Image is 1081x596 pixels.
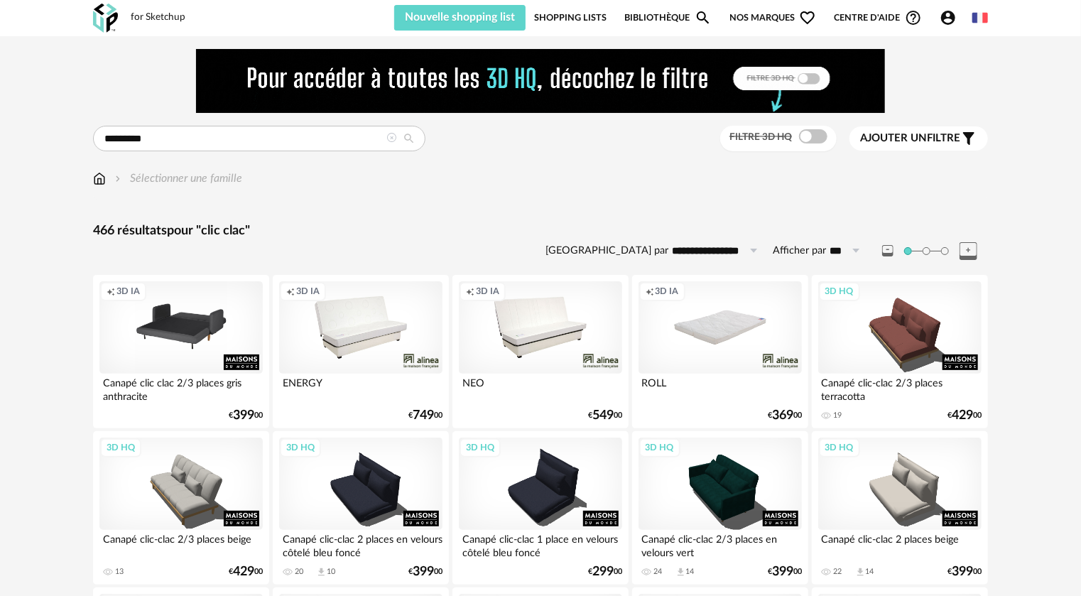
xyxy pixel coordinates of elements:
[286,286,295,297] span: Creation icon
[818,374,982,402] div: Canapé clic-clac 2/3 places terracotta
[819,438,860,457] div: 3D HQ
[296,286,320,297] span: 3D IA
[947,567,982,577] div: € 00
[860,133,927,143] span: Ajouter un
[316,567,327,578] span: Download icon
[405,11,515,23] span: Nouvelle shopping list
[327,567,335,577] div: 10
[459,530,622,558] div: Canapé clic-clac 1 place en velours côtelé bleu foncé
[112,170,242,187] div: Sélectionner une famille
[93,275,269,428] a: Creation icon 3D IA Canapé clic clac 2/3 places gris anthracite €39900
[460,438,501,457] div: 3D HQ
[107,286,115,297] span: Creation icon
[625,5,712,31] a: BibliothèqueMagnify icon
[452,431,629,585] a: 3D HQ Canapé clic-clac 1 place en velours côtelé bleu foncé €29900
[408,411,442,421] div: € 00
[639,374,802,402] div: ROLL
[860,131,960,146] span: filtre
[632,431,808,585] a: 3D HQ Canapé clic-clac 2/3 places en velours vert 24 Download icon 14 €39900
[952,567,973,577] span: 399
[100,438,141,457] div: 3D HQ
[131,11,185,24] div: for Sketchup
[295,567,303,577] div: 20
[413,411,434,421] span: 749
[273,431,449,585] a: 3D HQ Canapé clic-clac 2 places en velours côtelé bleu foncé 20 Download icon 10 €39900
[768,567,802,577] div: € 00
[452,275,629,428] a: Creation icon 3D IA NEO €54900
[818,530,982,558] div: Canapé clic-clac 2 places beige
[115,567,124,577] div: 13
[947,411,982,421] div: € 00
[773,244,826,258] label: Afficher par
[545,244,668,258] label: [GEOGRAPHIC_DATA] par
[196,49,885,113] img: FILTRE%20HQ%20NEW_V1%20(4).gif
[819,282,860,300] div: 3D HQ
[729,5,816,31] span: Nos marques
[466,286,474,297] span: Creation icon
[656,286,679,297] span: 3D IA
[588,567,622,577] div: € 00
[459,374,622,402] div: NEO
[834,567,842,577] div: 22
[812,275,988,428] a: 3D HQ Canapé clic-clac 2/3 places terracotta 19 €42900
[639,530,802,558] div: Canapé clic-clac 2/3 places en velours vert
[93,4,118,33] img: OXP
[835,9,922,26] span: Centre d'aideHelp Circle Outline icon
[905,9,922,26] span: Help Circle Outline icon
[654,567,663,577] div: 24
[686,567,695,577] div: 14
[280,438,321,457] div: 3D HQ
[112,170,124,187] img: svg+xml;base64,PHN2ZyB3aWR0aD0iMTYiIGhlaWdodD0iMTYiIHZpZXdCb3g9IjAgMCAxNiAxNiIgZmlsbD0ibm9uZSIgeG...
[729,132,792,142] span: Filtre 3D HQ
[768,411,802,421] div: € 00
[93,431,269,585] a: 3D HQ Canapé clic-clac 2/3 places beige 13 €42900
[279,530,442,558] div: Canapé clic-clac 2 places en velours côtelé bleu foncé
[940,9,957,26] span: Account Circle icon
[952,411,973,421] span: 429
[476,286,499,297] span: 3D IA
[233,567,254,577] span: 429
[675,567,686,578] span: Download icon
[229,411,263,421] div: € 00
[799,9,816,26] span: Heart Outline icon
[408,567,442,577] div: € 00
[229,567,263,577] div: € 00
[588,411,622,421] div: € 00
[960,130,977,147] span: Filter icon
[855,567,866,578] span: Download icon
[866,567,874,577] div: 14
[394,5,526,31] button: Nouvelle shopping list
[233,411,254,421] span: 399
[849,126,988,151] button: Ajouter unfiltre Filter icon
[695,9,712,26] span: Magnify icon
[632,275,808,428] a: Creation icon 3D IA ROLL €36900
[99,530,263,558] div: Canapé clic-clac 2/3 places beige
[972,10,988,26] img: fr
[93,223,988,239] div: 466 résultats
[940,9,963,26] span: Account Circle icon
[772,567,793,577] span: 399
[592,567,614,577] span: 299
[834,411,842,421] div: 19
[116,286,140,297] span: 3D IA
[534,5,607,31] a: Shopping Lists
[273,275,449,428] a: Creation icon 3D IA ENERGY €74900
[93,170,106,187] img: svg+xml;base64,PHN2ZyB3aWR0aD0iMTYiIGhlaWdodD0iMTciIHZpZXdCb3g9IjAgMCAxNiAxNyIgZmlsbD0ibm9uZSIgeG...
[413,567,434,577] span: 399
[646,286,654,297] span: Creation icon
[772,411,793,421] span: 369
[279,374,442,402] div: ENERGY
[592,411,614,421] span: 549
[167,224,250,237] span: pour "clic clac"
[812,431,988,585] a: 3D HQ Canapé clic-clac 2 places beige 22 Download icon 14 €39900
[99,374,263,402] div: Canapé clic clac 2/3 places gris anthracite
[639,438,680,457] div: 3D HQ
